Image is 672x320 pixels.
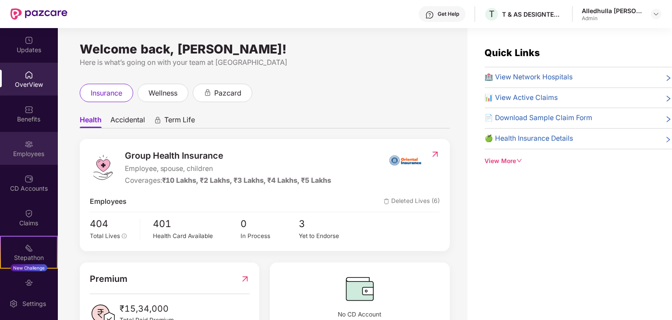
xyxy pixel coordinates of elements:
[431,150,440,159] img: RedirectIcon
[20,299,49,308] div: Settings
[485,133,573,144] span: 🍏 Health Insurance Details
[485,47,540,58] span: Quick Links
[204,89,212,96] div: animation
[502,10,563,18] div: T & AS DESIGNTECH SERVICES PRIVATE LIMITED
[25,71,33,79] img: svg+xml;base64,PHN2ZyBpZD0iSG9tZSIgeG1sbnM9Imh0dHA6Ly93d3cudzMub3JnLzIwMDAvc3ZnIiB3aWR0aD0iMjAiIG...
[9,299,18,308] img: svg+xml;base64,PHN2ZyBpZD0iU2V0dGluZy0yMHgyMCIgeG1sbnM9Imh0dHA6Ly93d3cudzMub3JnLzIwMDAvc3ZnIiB3aW...
[485,92,558,103] span: 📊 View Active Claims
[280,272,440,306] img: CDBalanceIcon
[1,253,57,262] div: Stepathon
[665,114,672,124] span: right
[665,74,672,83] span: right
[241,217,299,231] span: 0
[665,94,672,103] span: right
[438,11,459,18] div: Get Help
[485,113,593,124] span: 📄 Download Sample Claim Form
[653,11,660,18] img: svg+xml;base64,PHN2ZyBpZD0iRHJvcGRvd24tMzJ4MzIiIHhtbG5zPSJodHRwOi8vd3d3LnczLm9yZy8yMDAwL3N2ZyIgd2...
[241,272,250,286] img: RedirectIcon
[153,217,241,231] span: 401
[665,135,672,144] span: right
[582,15,643,22] div: Admin
[25,244,33,252] img: svg+xml;base64,PHN2ZyB4bWxucz0iaHR0cDovL3d3dy53My5vcmcvMjAwMC9zdmciIHdpZHRoPSIyMSIgaGVpZ2h0PSIyMC...
[25,140,33,149] img: svg+xml;base64,PHN2ZyBpZD0iRW1wbG95ZWVzIiB4bWxucz0iaHR0cDovL3d3dy53My5vcmcvMjAwMC9zdmciIHdpZHRoPS...
[90,272,127,286] span: Premium
[25,36,33,45] img: svg+xml;base64,PHN2ZyBpZD0iVXBkYXRlZCIgeG1sbnM9Imh0dHA6Ly93d3cudzMub3JnLzIwMDAvc3ZnIiB3aWR0aD0iMj...
[164,115,195,128] span: Term Life
[489,9,495,19] span: T
[162,176,332,185] span: ₹10 Lakhs, ₹2 Lakhs, ₹3 Lakhs, ₹4 Lakhs, ₹5 Lakhs
[110,115,145,128] span: Accidental
[91,88,122,99] span: insurance
[80,115,102,128] span: Health
[299,231,357,241] div: Yet to Endorse
[80,46,450,53] div: Welcome back, [PERSON_NAME]!
[384,196,440,207] span: Deleted Lives (6)
[149,88,177,99] span: wellness
[125,149,332,163] span: Group Health Insurance
[241,231,299,241] div: In Process
[154,116,162,124] div: animation
[389,149,422,171] img: insurerIcon
[11,264,47,271] div: New Challenge
[80,57,450,68] div: Here is what’s going on with your team at [GEOGRAPHIC_DATA]
[90,196,127,207] span: Employees
[90,217,134,231] span: 404
[125,164,332,174] span: Employee, spouse, children
[122,234,127,239] span: info-circle
[125,175,332,186] div: Coverages:
[90,154,116,181] img: logo
[90,232,120,239] span: Total Lives
[25,278,33,287] img: svg+xml;base64,PHN2ZyBpZD0iRW5kb3JzZW1lbnRzIiB4bWxucz0iaHR0cDovL3d3dy53My5vcmcvMjAwMC9zdmciIHdpZH...
[582,7,643,15] div: Alledhulla [PERSON_NAME]
[25,174,33,183] img: svg+xml;base64,PHN2ZyBpZD0iQ0RfQWNjb3VudHMiIGRhdGEtbmFtZT0iQ0QgQWNjb3VudHMiIHhtbG5zPSJodHRwOi8vd3...
[214,88,241,99] span: pazcard
[384,199,389,204] img: deleteIcon
[120,302,174,316] span: ₹15,34,000
[25,105,33,114] img: svg+xml;base64,PHN2ZyBpZD0iQmVuZWZpdHMiIHhtbG5zPSJodHRwOi8vd3d3LnczLm9yZy8yMDAwL3N2ZyIgd2lkdGg9Ij...
[485,72,573,83] span: 🏥 View Network Hospitals
[425,11,434,19] img: svg+xml;base64,PHN2ZyBpZD0iSGVscC0zMngzMiIgeG1sbnM9Imh0dHA6Ly93d3cudzMub3JnLzIwMDAvc3ZnIiB3aWR0aD...
[516,158,523,164] span: down
[299,217,357,231] span: 3
[485,156,672,166] div: View More
[11,8,67,20] img: New Pazcare Logo
[25,209,33,218] img: svg+xml;base64,PHN2ZyBpZD0iQ2xhaW0iIHhtbG5zPSJodHRwOi8vd3d3LnczLm9yZy8yMDAwL3N2ZyIgd2lkdGg9IjIwIi...
[153,231,241,241] div: Health Card Available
